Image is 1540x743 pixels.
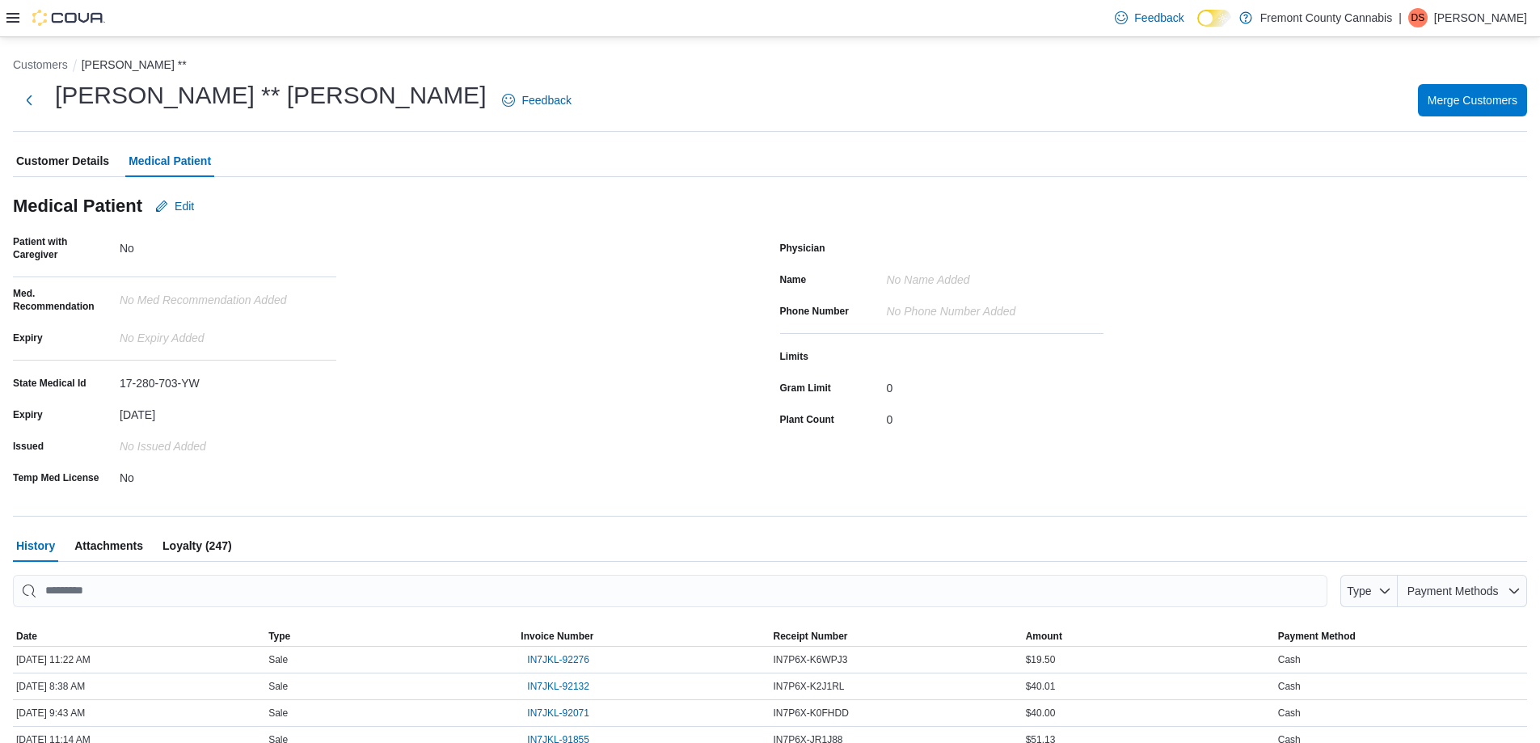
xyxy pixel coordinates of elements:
button: Customers [13,58,68,71]
div: 17-280-703-YW [120,370,336,390]
div: No Phone Number added [887,298,1103,318]
span: Feedback [521,92,571,108]
button: IN7JKL-92071 [521,703,596,723]
span: [DATE] 9:43 AM [16,707,85,720]
span: DS [1411,8,1425,27]
div: 0 [887,407,1103,426]
button: IN7JKL-92276 [521,650,596,669]
button: Receipt Number [770,627,1022,646]
span: Date [16,630,37,643]
a: Feedback [1108,2,1190,34]
label: Issued [13,440,44,453]
span: Payment Method [1278,630,1356,643]
div: [DATE] [120,402,336,421]
label: State Medical Id [13,377,86,390]
h1: [PERSON_NAME] ** [PERSON_NAME] [55,79,486,112]
button: IN7JKL-92132 [521,677,596,696]
span: IN7JKL-92071 [527,707,589,720]
img: Cova [32,10,105,26]
label: Name [780,273,807,286]
label: Physician [780,242,825,255]
div: 0 [887,375,1103,395]
span: Attachments [74,530,143,562]
label: Expiry [13,331,43,344]
span: Amount [1026,630,1062,643]
span: Merge Customers [1428,92,1517,108]
button: Date [13,627,265,646]
span: Type [1347,585,1371,597]
span: Cash [1278,680,1301,693]
span: Sale [268,680,288,693]
div: No Expiry added [120,325,336,344]
span: Cash [1278,653,1301,666]
label: Expiry [13,408,43,421]
div: No Med Recommendation added [120,287,336,306]
p: Fremont County Cannabis [1260,8,1392,27]
span: Loyalty (247) [162,530,232,562]
button: Amount [1023,627,1275,646]
span: Customer Details [16,145,109,177]
input: Dark Mode [1197,10,1231,27]
span: Edit [175,198,194,214]
button: Payment Methods [1398,575,1527,607]
button: Edit [149,190,200,222]
label: Med. Recommendation [13,287,113,313]
span: [DATE] 8:38 AM [16,680,85,693]
span: Sale [268,707,288,720]
span: IN7P6X-K2J1RL [773,680,844,693]
span: Receipt Number [773,630,847,643]
button: Payment Method [1275,627,1527,646]
span: IN7P6X-K6WPJ3 [773,653,847,666]
button: Merge Customers [1418,84,1527,116]
button: Next [13,84,45,116]
label: Phone Number [780,305,849,318]
span: IN7JKL-92276 [527,653,589,666]
label: Plant Count [780,413,834,426]
button: Invoice Number [517,627,770,646]
span: Payment Methods [1407,585,1499,597]
div: $19.50 [1023,650,1275,669]
label: Patient with Caregiver [13,235,113,261]
span: IN7JKL-92132 [527,680,589,693]
label: Temp Med License [13,471,99,484]
span: IN7P6X-K0FHDD [773,707,848,720]
label: Gram Limit [780,382,831,395]
input: This is a search bar. As you type, the results lower in the page will automatically filter. [13,575,1327,607]
div: Dana Soux [1408,8,1428,27]
div: No [120,235,336,255]
p: | [1399,8,1402,27]
span: Feedback [1134,10,1183,26]
label: Limits [780,350,808,363]
div: $40.01 [1023,677,1275,696]
a: Feedback [496,84,577,116]
button: [PERSON_NAME] ** [82,58,187,71]
h3: Medical Patient [13,196,142,216]
span: Invoice Number [521,630,593,643]
span: Cash [1278,707,1301,720]
div: $40.00 [1023,703,1275,723]
div: No [120,465,336,484]
span: Sale [268,653,288,666]
button: Type [265,627,517,646]
span: History [16,530,55,562]
div: No Issued added [120,433,336,453]
span: [DATE] 11:22 AM [16,653,91,666]
span: Type [268,630,290,643]
p: [PERSON_NAME] [1434,8,1527,27]
span: Medical Patient [129,145,211,177]
button: Type [1340,575,1399,607]
div: No Name added [887,267,1103,286]
nav: An example of EuiBreadcrumbs [13,57,1527,76]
